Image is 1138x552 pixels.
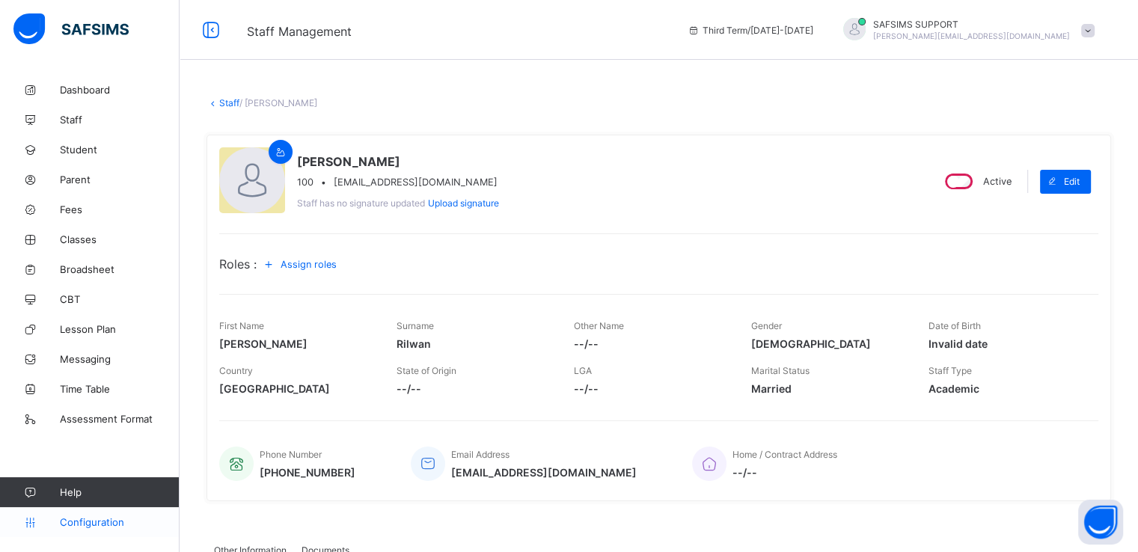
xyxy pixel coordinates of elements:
[219,382,374,395] span: [GEOGRAPHIC_DATA]
[297,177,313,188] span: 100
[219,365,253,376] span: Country
[929,382,1083,395] span: Academic
[397,320,434,331] span: Surname
[451,449,510,460] span: Email Address
[983,176,1012,187] span: Active
[281,259,337,270] span: Assign roles
[60,203,180,215] span: Fees
[60,233,180,245] span: Classes
[397,382,551,395] span: --/--
[297,154,499,169] span: [PERSON_NAME]
[60,174,180,185] span: Parent
[219,320,264,331] span: First Name
[60,144,180,156] span: Student
[297,177,499,188] div: •
[688,25,813,36] span: session/term information
[828,18,1102,43] div: SAFSIMSSUPPORT
[574,320,624,331] span: Other Name
[873,31,1070,40] span: [PERSON_NAME][EMAIL_ADDRESS][DOMAIN_NAME]
[13,13,129,45] img: safsims
[574,337,729,350] span: --/--
[219,337,374,350] span: [PERSON_NAME]
[219,257,257,272] span: Roles :
[60,114,180,126] span: Staff
[60,413,180,425] span: Assessment Format
[1064,176,1080,187] span: Edit
[334,177,498,188] span: [EMAIL_ADDRESS][DOMAIN_NAME]
[60,323,180,335] span: Lesson Plan
[732,466,837,479] span: --/--
[451,466,637,479] span: [EMAIL_ADDRESS][DOMAIN_NAME]
[929,320,981,331] span: Date of Birth
[60,383,180,395] span: Time Table
[397,337,551,350] span: Rilwan
[297,197,425,209] span: Staff has no signature updated
[751,320,782,331] span: Gender
[60,516,179,528] span: Configuration
[60,293,180,305] span: CBT
[397,365,456,376] span: State of Origin
[428,197,499,209] span: Upload signature
[60,353,180,365] span: Messaging
[247,24,352,39] span: Staff Management
[751,337,906,350] span: [DEMOGRAPHIC_DATA]
[574,382,729,395] span: --/--
[873,19,1070,30] span: SAFSIMS SUPPORT
[929,337,1083,350] span: Invalid date
[751,382,906,395] span: Married
[60,486,179,498] span: Help
[574,365,592,376] span: LGA
[60,263,180,275] span: Broadsheet
[219,97,239,108] a: Staff
[239,97,317,108] span: / [PERSON_NAME]
[1078,500,1123,545] button: Open asap
[929,365,972,376] span: Staff Type
[751,365,810,376] span: Marital Status
[260,449,322,460] span: Phone Number
[60,84,180,96] span: Dashboard
[732,449,837,460] span: Home / Contract Address
[260,466,355,479] span: [PHONE_NUMBER]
